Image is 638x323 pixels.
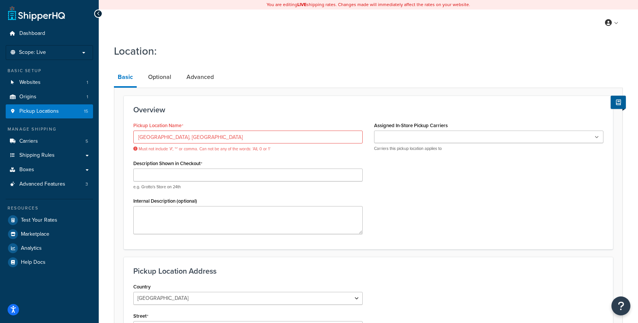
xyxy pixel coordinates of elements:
[85,181,88,187] span: 3
[19,79,41,86] span: Websites
[19,181,65,187] span: Advanced Features
[133,106,603,114] h3: Overview
[6,104,93,118] li: Pickup Locations
[6,27,93,41] a: Dashboard
[611,96,626,109] button: Show Help Docs
[19,138,38,145] span: Carriers
[144,68,175,86] a: Optional
[21,245,42,252] span: Analytics
[611,296,630,315] button: Open Resource Center
[133,161,202,167] label: Description Shown in Checkout
[133,198,197,204] label: Internal Description (optional)
[6,90,93,104] a: Origins1
[87,94,88,100] span: 1
[6,255,93,269] a: Help Docs
[133,313,148,319] label: Street
[133,267,603,275] h3: Pickup Location Address
[114,44,613,58] h1: Location:
[6,177,93,191] a: Advanced Features3
[6,213,93,227] a: Test Your Rates
[6,148,93,162] a: Shipping Rules
[374,146,603,151] p: Carriers this pickup location applies to
[87,79,88,86] span: 1
[6,104,93,118] a: Pickup Locations15
[133,284,151,290] label: Country
[19,108,59,115] span: Pickup Locations
[6,76,93,90] a: Websites1
[6,126,93,132] div: Manage Shipping
[183,68,218,86] a: Advanced
[6,68,93,74] div: Basic Setup
[84,108,88,115] span: 15
[6,177,93,191] li: Advanced Features
[6,163,93,177] a: Boxes
[6,205,93,211] div: Resources
[133,146,363,152] span: Must not include '#', '*' or comma. Can not be any of the words: 'All, 0 or 1'
[19,49,46,56] span: Scope: Live
[21,259,46,266] span: Help Docs
[6,90,93,104] li: Origins
[19,167,34,173] span: Boxes
[114,68,137,88] a: Basic
[19,152,55,159] span: Shipping Rules
[19,94,36,100] span: Origins
[133,184,363,190] p: e.g. Grotto's Store on 24th
[6,76,93,90] li: Websites
[85,138,88,145] span: 5
[21,217,57,224] span: Test Your Rates
[6,134,93,148] li: Carriers
[6,134,93,148] a: Carriers5
[297,1,306,8] b: LIVE
[19,30,45,37] span: Dashboard
[374,123,448,128] label: Assigned In-Store Pickup Carriers
[6,227,93,241] a: Marketplace
[133,123,183,129] label: Pickup Location Name
[21,231,49,238] span: Marketplace
[6,241,93,255] a: Analytics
